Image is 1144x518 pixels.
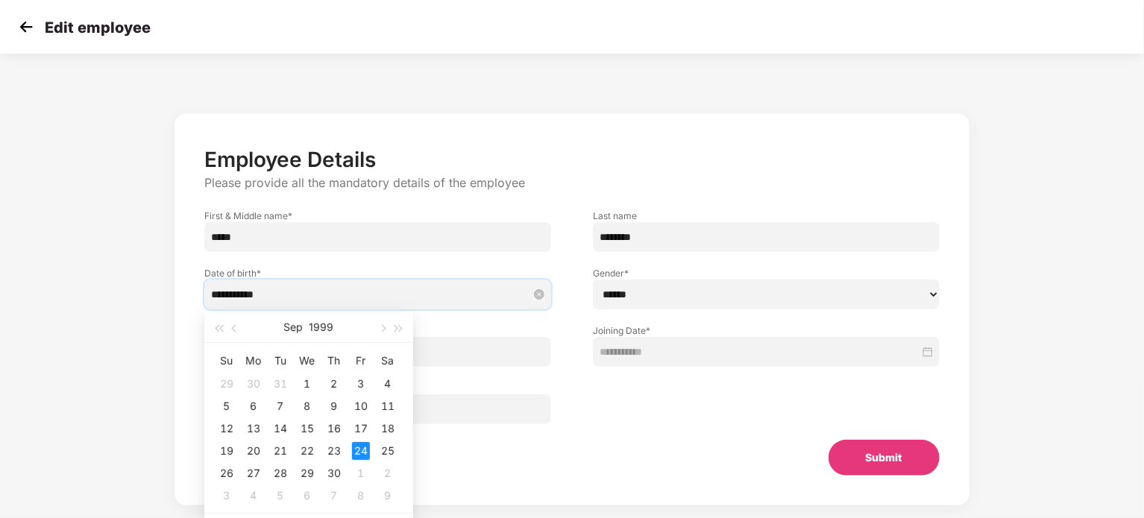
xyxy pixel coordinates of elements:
th: Su [213,349,240,373]
label: Joining Date [593,324,940,337]
span: close-circle [534,289,544,300]
td: 1999-09-29 [294,462,321,484]
td: 1999-10-02 [374,462,401,484]
div: 10 [352,397,370,415]
div: 18 [379,420,397,438]
td: 1999-10-08 [348,484,374,507]
div: 6 [298,487,316,505]
div: 7 [325,487,343,505]
td: 1999-09-28 [267,462,294,484]
label: Date of birth [204,267,551,279]
div: 14 [271,420,289,438]
td: 1999-09-24 [348,440,374,462]
td: 1999-09-11 [374,395,401,417]
div: 3 [218,487,236,505]
td: 1999-09-08 [294,395,321,417]
div: 22 [298,442,316,460]
th: We [294,349,321,373]
td: 1999-09-16 [321,417,348,440]
div: 29 [298,464,316,482]
div: 13 [245,420,263,438]
td: 1999-10-01 [348,462,374,484]
div: 25 [379,442,397,460]
div: 5 [271,487,289,505]
td: 1999-09-05 [213,395,240,417]
td: 1999-10-05 [267,484,294,507]
td: 1999-09-19 [213,440,240,462]
button: Sep [284,312,304,342]
div: 1 [352,464,370,482]
td: 1999-08-30 [240,373,267,395]
button: 1999 [309,312,334,342]
td: 1999-09-09 [321,395,348,417]
div: 17 [352,420,370,438]
td: 1999-09-15 [294,417,321,440]
div: 19 [218,442,236,460]
td: 1999-10-07 [321,484,348,507]
th: Th [321,349,348,373]
div: 28 [271,464,289,482]
div: 20 [245,442,263,460]
td: 1999-09-30 [321,462,348,484]
div: 15 [298,420,316,438]
button: Submit [829,440,940,476]
td: 1999-09-14 [267,417,294,440]
td: 1999-09-03 [348,373,374,395]
div: 23 [325,442,343,460]
td: 1999-09-04 [374,373,401,395]
p: Edit employee [45,19,151,37]
td: 1999-09-27 [240,462,267,484]
th: Sa [374,349,401,373]
td: 1999-09-12 [213,417,240,440]
label: First & Middle name [204,209,551,222]
div: 4 [379,375,397,393]
label: Gender [593,267,940,279]
div: 27 [245,464,263,482]
td: 1999-09-25 [374,440,401,462]
td: 1999-08-31 [267,373,294,395]
div: 30 [325,464,343,482]
td: 1999-09-07 [267,395,294,417]
td: 1999-09-17 [348,417,374,440]
td: 1999-09-02 [321,373,348,395]
div: 9 [379,487,397,505]
div: 12 [218,420,236,438]
img: svg+xml;base64,PHN2ZyB4bWxucz0iaHR0cDovL3d3dy53My5vcmcvMjAwMC9zdmciIHdpZHRoPSIzMCIgaGVpZ2h0PSIzMC... [15,16,37,38]
div: 21 [271,442,289,460]
div: 16 [325,420,343,438]
td: 1999-09-21 [267,440,294,462]
div: 7 [271,397,289,415]
div: 24 [352,442,370,460]
td: 1999-09-10 [348,395,374,417]
td: 1999-10-04 [240,484,267,507]
td: 1999-09-20 [240,440,267,462]
td: 1999-09-23 [321,440,348,462]
th: Tu [267,349,294,373]
td: 1999-09-13 [240,417,267,440]
div: 2 [325,375,343,393]
div: 3 [352,375,370,393]
td: 1999-08-29 [213,373,240,395]
p: Employee Details [204,147,939,172]
div: 6 [245,397,263,415]
td: 1999-10-03 [213,484,240,507]
div: 11 [379,397,397,415]
th: Mo [240,349,267,373]
td: 1999-09-01 [294,373,321,395]
td: 1999-09-06 [240,395,267,417]
div: 8 [298,397,316,415]
div: 4 [245,487,263,505]
div: 30 [245,375,263,393]
div: 26 [218,464,236,482]
div: 31 [271,375,289,393]
td: 1999-10-06 [294,484,321,507]
td: 1999-10-09 [374,484,401,507]
div: 1 [298,375,316,393]
div: 29 [218,375,236,393]
td: 1999-09-22 [294,440,321,462]
td: 1999-09-26 [213,462,240,484]
label: Last name [593,209,940,222]
div: 8 [352,487,370,505]
td: 1999-09-18 [374,417,401,440]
